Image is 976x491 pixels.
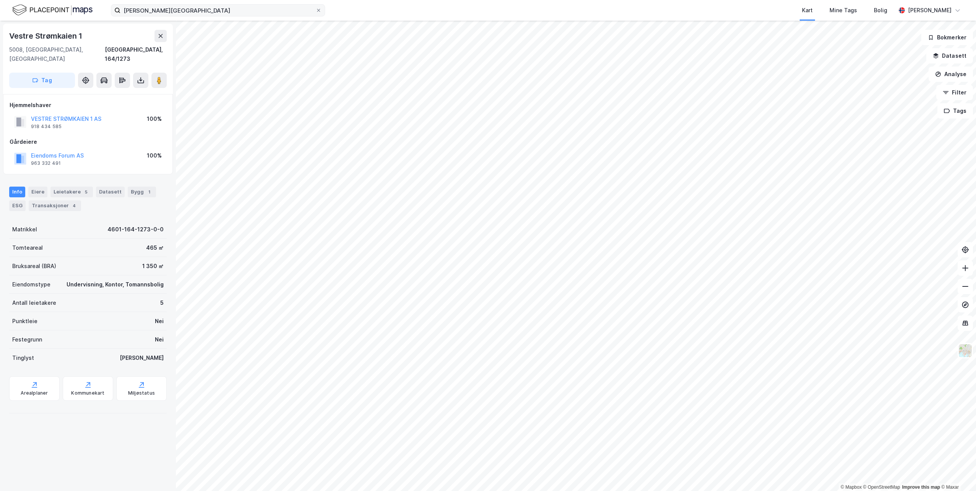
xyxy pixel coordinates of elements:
div: Undervisning, Kontor, Tomannsbolig [67,280,164,289]
div: Arealplaner [21,390,48,396]
button: Analyse [929,67,973,82]
a: OpenStreetMap [863,484,900,490]
div: Bygg [128,187,156,197]
div: ESG [9,200,26,211]
button: Bokmerker [921,30,973,45]
div: 4601-164-1273-0-0 [107,225,164,234]
div: 465 ㎡ [146,243,164,252]
button: Filter [936,85,973,100]
img: logo.f888ab2527a4732fd821a326f86c7f29.svg [12,3,93,17]
iframe: Chat Widget [938,454,976,491]
div: Matrikkel [12,225,37,234]
div: 1 350 ㎡ [142,262,164,271]
div: Datasett [96,187,125,197]
div: Leietakere [50,187,93,197]
div: 5008, [GEOGRAPHIC_DATA], [GEOGRAPHIC_DATA] [9,45,105,63]
input: Søk på adresse, matrikkel, gårdeiere, leietakere eller personer [120,5,316,16]
div: Punktleie [12,317,37,326]
div: Festegrunn [12,335,42,344]
div: Transaksjoner [29,200,81,211]
div: Antall leietakere [12,298,56,307]
div: 1 [145,188,153,196]
div: Mine Tags [830,6,857,15]
div: Info [9,187,25,197]
div: Hjemmelshaver [10,101,166,110]
a: Improve this map [902,484,940,490]
div: [PERSON_NAME] [120,353,164,363]
img: Z [958,343,973,358]
div: Kart [802,6,813,15]
div: Nei [155,335,164,344]
div: Gårdeiere [10,137,166,146]
div: Tomteareal [12,243,43,252]
div: Tinglyst [12,353,34,363]
button: Tags [937,103,973,119]
div: Bolig [874,6,887,15]
div: 5 [82,188,90,196]
a: Mapbox [841,484,862,490]
div: Miljøstatus [128,390,155,396]
button: Tag [9,73,75,88]
div: [PERSON_NAME] [908,6,952,15]
div: 5 [160,298,164,307]
div: Eiere [28,187,47,197]
div: Nei [155,317,164,326]
div: Vestre Strømkaien 1 [9,30,84,42]
div: 4 [70,202,78,210]
div: Kontrollprogram for chat [938,454,976,491]
div: Kommunekart [71,390,104,396]
div: 963 332 491 [31,160,61,166]
div: 100% [147,151,162,160]
div: 918 434 585 [31,124,62,130]
div: Eiendomstype [12,280,50,289]
div: [GEOGRAPHIC_DATA], 164/1273 [105,45,167,63]
div: 100% [147,114,162,124]
button: Datasett [926,48,973,63]
div: Bruksareal (BRA) [12,262,56,271]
